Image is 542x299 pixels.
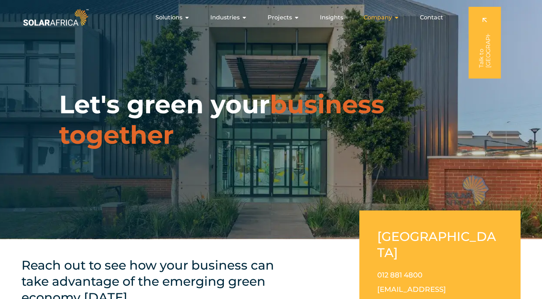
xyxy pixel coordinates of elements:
[268,13,292,22] span: Projects
[155,13,182,22] span: Solutions
[377,228,503,261] h2: [GEOGRAPHIC_DATA]
[420,13,443,22] a: Contact
[364,13,392,22] span: Company
[210,13,240,22] span: Industries
[90,10,449,25] div: Menu Toggle
[90,10,449,25] nav: Menu
[59,89,384,150] span: business together
[320,13,343,22] a: Insights
[377,271,422,279] a: 012 881 4800
[59,89,483,150] h1: Let's green your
